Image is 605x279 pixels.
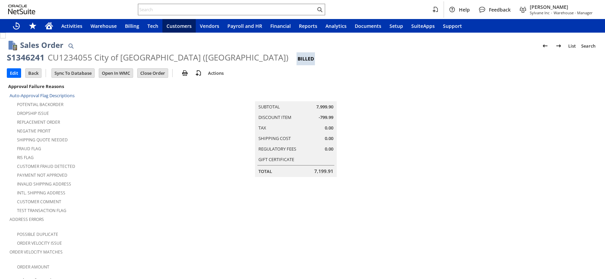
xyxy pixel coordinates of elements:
[138,5,316,14] input: Search
[578,40,598,51] a: Search
[411,23,435,29] span: SuiteApps
[61,23,82,29] span: Activities
[17,163,75,169] a: Customer Fraud Detected
[541,42,549,50] img: Previous
[17,110,49,116] a: Dropship Issue
[147,23,158,29] span: Tech
[319,114,333,121] span: -799.99
[258,168,272,174] a: Total
[439,19,466,33] a: Support
[459,6,470,13] span: Help
[17,172,67,178] a: Payment not approved
[7,82,201,91] div: Approval Failure Reasons
[166,23,192,29] span: Customers
[385,19,407,33] a: Setup
[566,40,578,51] a: List
[17,137,68,143] a: Shipping Quote Needed
[17,199,61,205] a: Customer Comment
[121,19,143,33] a: Billing
[12,22,20,30] svg: Recent Records
[26,69,41,77] input: Back
[355,23,381,29] span: Documents
[314,168,333,175] span: 7,199.91
[443,23,462,29] span: Support
[162,19,196,33] a: Customers
[52,69,94,77] input: Sync To Database
[554,10,593,15] span: Warehouse - Manager
[57,19,86,33] a: Activities
[530,4,593,10] span: [PERSON_NAME]
[17,240,62,246] a: Order Velocity Issue
[8,5,35,14] svg: logo
[223,19,266,33] a: Payroll and HR
[17,102,63,107] a: Potential Backorder
[295,19,321,33] a: Reports
[321,19,351,33] a: Analytics
[325,135,333,142] span: 0.00
[316,104,333,110] span: 7,999.90
[17,119,60,125] a: Replacement Order
[258,114,291,120] a: Discount Item
[389,23,403,29] span: Setup
[7,52,45,63] div: S1346241
[299,23,317,29] span: Reports
[45,22,53,30] svg: Home
[91,23,117,29] span: Warehouse
[325,125,333,131] span: 0.00
[316,5,324,14] svg: Search
[194,69,203,77] img: add-record.svg
[25,19,41,33] div: Shortcuts
[17,208,66,213] a: Test Transaction Flag
[67,42,75,50] img: Quick Find
[258,135,291,141] a: Shipping Cost
[270,23,291,29] span: Financial
[258,146,296,152] a: Regulatory Fees
[551,10,552,15] span: -
[258,104,280,110] a: Subtotal
[530,10,550,15] span: Sylvane Inc
[266,19,295,33] a: Financial
[29,22,37,30] svg: Shortcuts
[325,146,333,152] span: 0.00
[8,19,25,33] a: Recent Records
[17,264,49,270] a: Order Amount
[10,249,63,255] a: Order Velocity Matches
[17,146,41,152] a: Fraud Flag
[10,92,75,99] a: Auto-Approval Flag Descriptions
[258,156,294,162] a: Gift Certificate
[227,23,262,29] span: Payroll and HR
[10,216,44,222] a: Address Errors
[196,19,223,33] a: Vendors
[143,19,162,33] a: Tech
[200,23,219,29] span: Vendors
[489,6,511,13] span: Feedback
[17,231,58,237] a: Possible Duplicate
[7,69,21,77] input: Edit
[17,128,51,134] a: Negative Profit
[41,19,57,33] a: Home
[555,42,563,50] img: Next
[181,69,189,77] img: print.svg
[255,90,337,101] caption: Summary
[99,69,133,77] input: Open In WMC
[297,52,315,65] div: Billed
[17,190,65,196] a: Intl. Shipping Address
[325,23,347,29] span: Analytics
[205,70,226,76] a: Actions
[351,19,385,33] a: Documents
[258,125,266,131] a: Tax
[17,181,71,187] a: Invalid Shipping Address
[86,19,121,33] a: Warehouse
[138,69,168,77] input: Close Order
[407,19,439,33] a: SuiteApps
[20,39,63,51] h1: Sales Order
[125,23,139,29] span: Billing
[17,155,34,160] a: RIS flag
[48,52,288,63] div: CU1234055 City of [GEOGRAPHIC_DATA] ([GEOGRAPHIC_DATA])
